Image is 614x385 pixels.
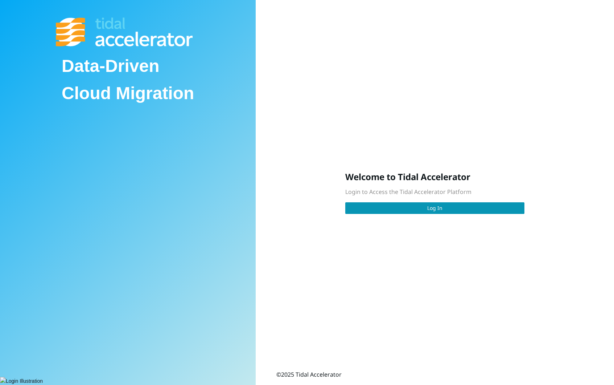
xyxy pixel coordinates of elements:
[345,202,524,214] button: Log In
[345,188,471,196] span: Login to Access the Tidal Accelerator Platform
[345,171,524,183] h3: Welcome to Tidal Accelerator
[427,204,442,212] span: Log In
[56,17,193,46] img: Tidal Accelerator Logo
[276,370,342,379] div: © 2025 Tidal Accelerator
[56,46,200,113] div: Data-Driven Cloud Migration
